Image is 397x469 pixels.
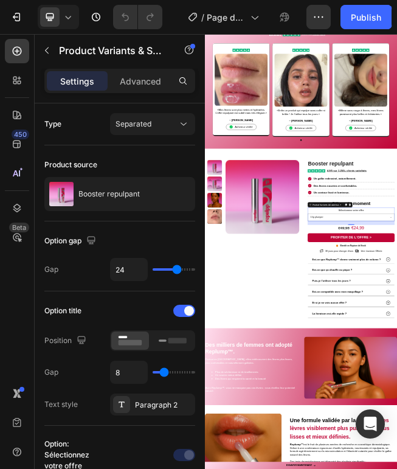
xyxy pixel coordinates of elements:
[93,321,183,331] strong: – [PERSON_NAME]
[120,75,161,88] p: Advanced
[207,11,246,24] span: Page de Vente V1 (2.0)
[114,344,181,361] p: Acheteur vérifié
[38,280,237,307] p: « »
[44,264,58,275] div: Gap
[44,367,58,378] div: Gap
[78,190,140,198] p: Booster repulpant
[49,182,74,206] img: product feature img
[356,409,385,439] div: Open Intercom Messenger
[111,259,147,280] input: Auto
[111,361,147,383] input: Auto
[44,333,89,349] div: Position
[44,305,81,316] div: Option title
[60,75,94,88] p: Settings
[135,400,192,411] div: Paragraph 2
[116,119,151,128] span: Separated
[44,233,98,249] div: Option gap
[37,74,238,272] img: gempages_580151123059409668-2c2df738-1676-45dd-ab2d-06502de73793.jpg
[12,130,29,139] div: 450
[59,43,162,58] p: Product Variants & Swatches
[362,400,368,405] button: Dot
[44,159,97,170] div: Product source
[40,282,230,305] span: Mes lèvres sont plus nettes et hydratées. L’effet repulpant est subtil mais très élégant.
[44,399,78,410] div: Text style
[113,5,162,29] div: Undo/Redo
[110,113,195,135] button: Separated
[44,119,61,130] div: Type
[9,223,29,232] div: Beta
[205,34,397,469] iframe: Design area
[340,5,392,29] button: Publish
[105,54,171,67] img: gempages_580151123059409668-f7323622-3a88-4d0f-b192-1154625556ac.svg
[201,11,204,24] span: /
[351,11,381,24] div: Publish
